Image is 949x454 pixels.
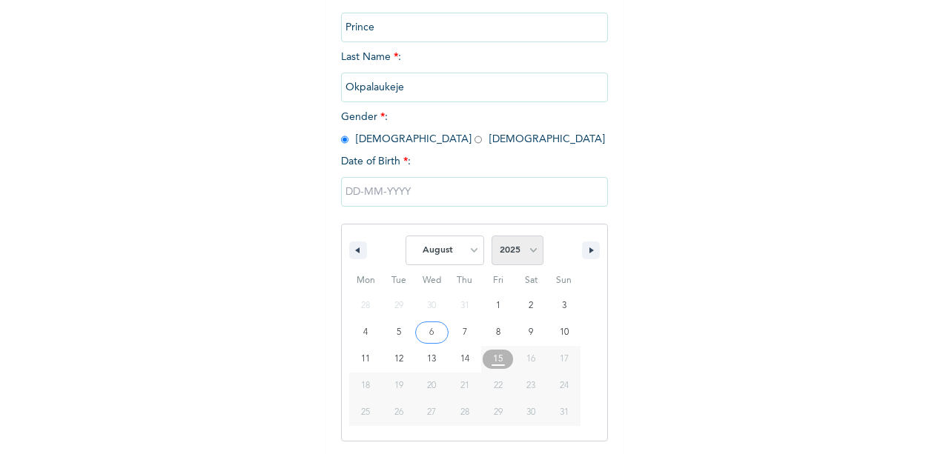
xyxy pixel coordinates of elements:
[481,319,515,346] button: 8
[547,269,581,293] span: Sun
[383,346,416,373] button: 12
[547,293,581,319] button: 3
[349,399,383,426] button: 25
[515,269,548,293] span: Sat
[397,319,401,346] span: 5
[415,346,449,373] button: 13
[493,346,503,373] span: 15
[427,399,436,426] span: 27
[349,346,383,373] button: 11
[341,112,605,144] span: Gender : [DEMOGRAPHIC_DATA] [DEMOGRAPHIC_DATA]
[515,293,548,319] button: 2
[496,319,500,346] span: 8
[341,73,608,102] input: Enter your last name
[363,319,368,346] span: 4
[460,399,469,426] span: 28
[547,319,581,346] button: 10
[415,269,449,293] span: Wed
[547,373,581,399] button: 24
[383,269,416,293] span: Tue
[415,373,449,399] button: 20
[349,319,383,346] button: 4
[361,373,370,399] span: 18
[341,177,608,207] input: DD-MM-YYYY
[560,399,569,426] span: 31
[383,373,416,399] button: 19
[515,319,548,346] button: 9
[383,399,416,426] button: 26
[449,399,482,426] button: 28
[560,346,569,373] span: 17
[526,373,535,399] span: 23
[394,373,403,399] span: 19
[361,346,370,373] span: 11
[529,293,533,319] span: 2
[394,346,403,373] span: 12
[560,319,569,346] span: 10
[481,346,515,373] button: 15
[349,269,383,293] span: Mon
[547,346,581,373] button: 17
[562,293,566,319] span: 3
[427,346,436,373] span: 13
[415,319,449,346] button: 6
[481,269,515,293] span: Fri
[427,373,436,399] span: 20
[481,373,515,399] button: 22
[449,319,482,346] button: 7
[460,373,469,399] span: 21
[547,399,581,426] button: 31
[429,319,434,346] span: 6
[341,52,608,93] span: Last Name :
[481,399,515,426] button: 29
[494,399,503,426] span: 29
[515,346,548,373] button: 16
[383,319,416,346] button: 5
[526,399,535,426] span: 30
[361,399,370,426] span: 25
[449,373,482,399] button: 21
[394,399,403,426] span: 26
[341,13,608,42] input: Enter your first name
[526,346,535,373] span: 16
[529,319,533,346] span: 9
[349,373,383,399] button: 18
[341,154,411,170] span: Date of Birth :
[415,399,449,426] button: 27
[449,346,482,373] button: 14
[481,293,515,319] button: 1
[496,293,500,319] span: 1
[560,373,569,399] span: 24
[449,269,482,293] span: Thu
[460,346,469,373] span: 14
[515,373,548,399] button: 23
[494,373,503,399] span: 22
[515,399,548,426] button: 30
[463,319,467,346] span: 7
